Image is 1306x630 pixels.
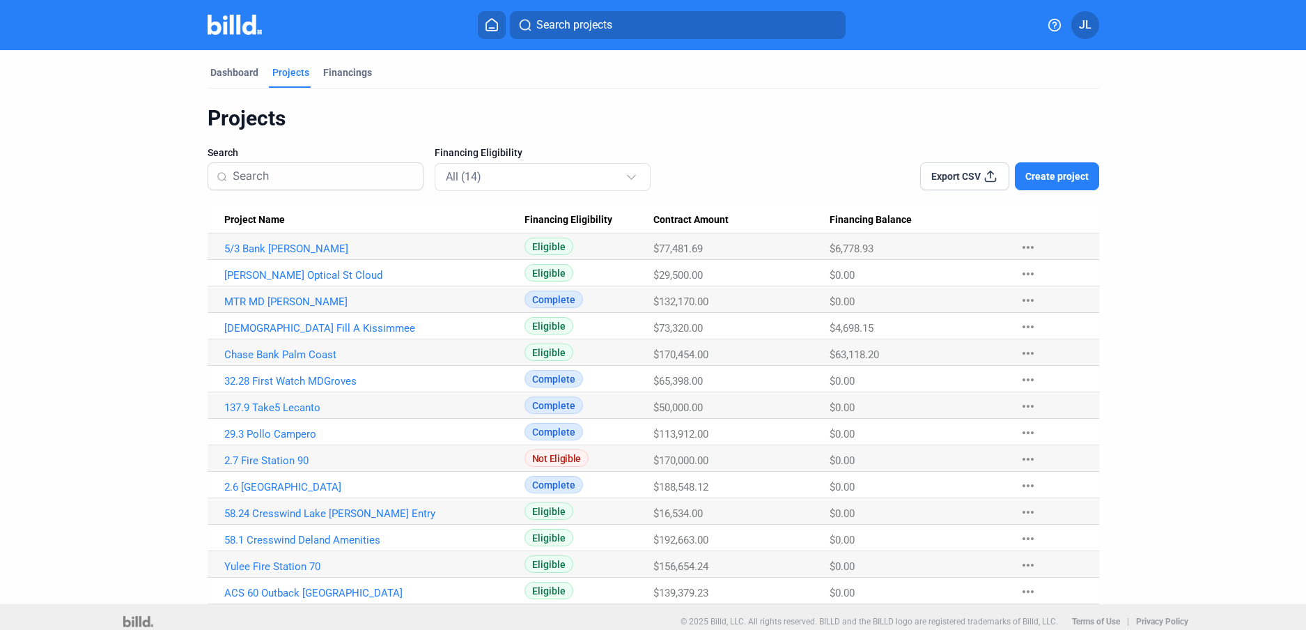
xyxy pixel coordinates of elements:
span: $0.00 [830,401,855,414]
span: $0.00 [830,534,855,546]
div: Project Name [224,214,524,226]
a: [DEMOGRAPHIC_DATA] Fill A Kissimmee [224,322,524,335]
span: $73,320.00 [653,322,703,335]
span: $29,500.00 [653,269,703,282]
span: $0.00 [830,295,855,308]
mat-icon: more_horiz [1020,530,1036,547]
span: Eligible [524,529,573,546]
div: Dashboard [210,66,258,79]
div: Financing Balance [830,214,1006,226]
mat-icon: more_horiz [1020,557,1036,574]
a: 2.6 [GEOGRAPHIC_DATA] [224,481,524,493]
span: $0.00 [830,269,855,282]
a: 58.24 Cresswind Lake [PERSON_NAME] Entry [224,507,524,520]
div: Contract Amount [653,214,830,226]
span: $170,000.00 [653,454,708,467]
mat-icon: more_horiz [1020,451,1036,468]
span: $77,481.69 [653,243,703,255]
span: Not Eligible [524,450,589,467]
span: Eligible [524,317,573,335]
span: Project Name [224,214,285,226]
span: $50,000.00 [653,401,703,414]
mat-icon: more_horiz [1020,371,1036,388]
mat-icon: more_horiz [1020,239,1036,256]
span: Eligible [524,238,573,255]
a: MTR MD [PERSON_NAME] [224,295,524,308]
span: Complete [524,476,583,493]
span: $6,778.93 [830,243,873,255]
span: Eligible [524,264,573,282]
a: ACS 60 Outback [GEOGRAPHIC_DATA] [224,587,524,599]
a: 29.3 Pollo Campero [224,428,524,440]
span: Financing Balance [830,214,912,226]
span: Search projects [536,17,612,33]
a: 32.28 First Watch MDGroves [224,375,524,387]
a: [PERSON_NAME] Optical St Cloud [224,269,524,282]
span: $63,118.20 [830,348,879,361]
span: $4,698.15 [830,322,873,335]
span: $0.00 [830,481,855,493]
input: Search [233,162,414,191]
mat-icon: more_horiz [1020,424,1036,441]
button: JL [1071,11,1099,39]
span: Eligible [524,582,573,599]
a: 137.9 Take5 Lecanto [224,401,524,414]
mat-icon: more_horiz [1020,504,1036,521]
span: $0.00 [830,375,855,387]
span: $188,548.12 [653,481,708,493]
b: Terms of Use [1072,617,1120,627]
span: $156,654.24 [653,560,708,573]
span: Complete [524,397,583,414]
a: 5/3 Bank [PERSON_NAME] [224,243,524,255]
p: | [1127,617,1129,627]
span: Financing Eligibility [524,214,612,226]
span: $0.00 [830,507,855,520]
button: Export CSV [920,162,1009,190]
span: $132,170.00 [653,295,708,308]
span: Eligible [524,555,573,573]
mat-icon: more_horiz [1020,292,1036,309]
span: $113,912.00 [653,428,708,440]
a: 2.7 Fire Station 90 [224,454,524,467]
mat-icon: more_horiz [1020,345,1036,362]
img: logo [123,616,153,627]
span: $0.00 [830,428,855,440]
span: $170,454.00 [653,348,708,361]
b: Privacy Policy [1136,617,1188,627]
a: Yulee Fire Station 70 [224,560,524,573]
span: Complete [524,423,583,440]
span: Financing Eligibility [435,146,522,160]
button: Search projects [510,11,846,39]
span: $0.00 [830,587,855,599]
button: Create project [1015,162,1099,190]
mat-icon: more_horiz [1020,398,1036,415]
span: Eligible [524,344,573,361]
mat-icon: more_horiz [1020,583,1036,600]
span: Complete [524,291,583,308]
a: 58.1 Cresswind Deland Amenities [224,534,524,546]
span: Create project [1025,169,1089,183]
div: Projects [272,66,309,79]
span: Search [208,146,238,160]
span: $65,398.00 [653,375,703,387]
mat-icon: more_horiz [1020,266,1036,282]
span: Complete [524,370,583,387]
span: $0.00 [830,560,855,573]
mat-select-trigger: All (14) [446,170,481,183]
mat-icon: more_horiz [1020,318,1036,335]
p: © 2025 Billd, LLC. All rights reserved. BILLD and the BILLD logo are registered trademarks of Bil... [681,617,1058,627]
span: $192,663.00 [653,534,708,546]
span: $0.00 [830,454,855,467]
a: Chase Bank Palm Coast [224,348,524,361]
span: Contract Amount [653,214,729,226]
span: Eligible [524,502,573,520]
span: $16,534.00 [653,507,703,520]
mat-icon: more_horiz [1020,477,1036,494]
img: Billd Company Logo [208,15,263,35]
div: Financing Eligibility [524,214,653,226]
div: Projects [208,105,1099,132]
span: Export CSV [931,169,981,183]
div: Financings [323,66,372,79]
span: JL [1079,17,1091,33]
span: $139,379.23 [653,587,708,599]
